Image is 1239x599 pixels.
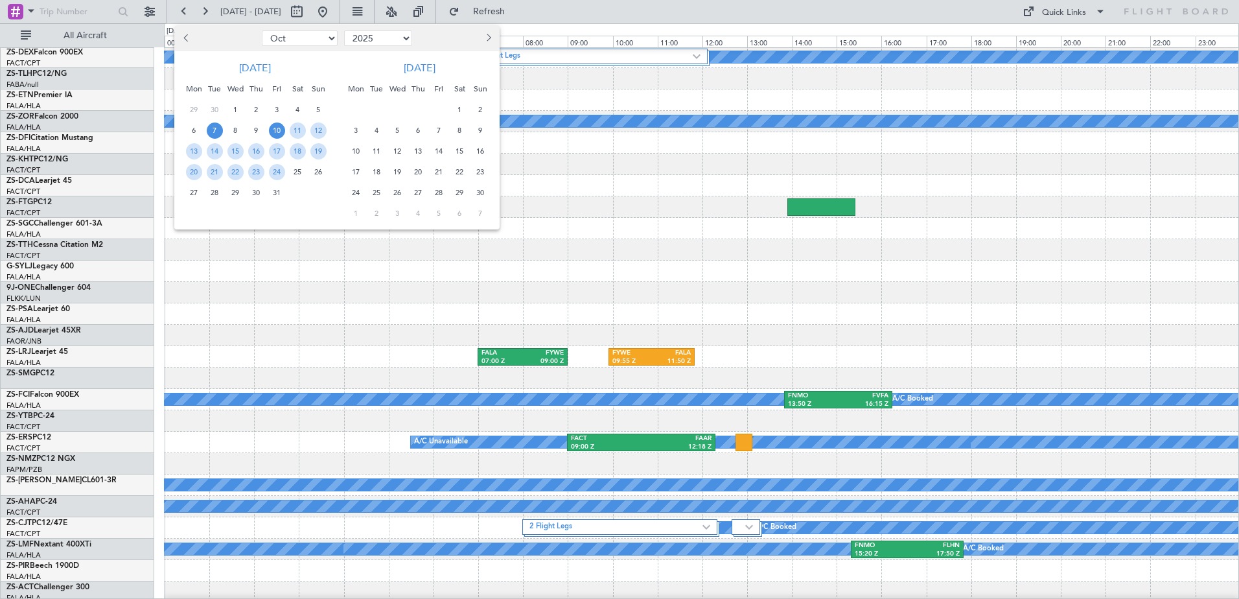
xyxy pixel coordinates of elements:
div: 10-10-2025 [266,120,287,141]
div: 9-10-2025 [246,120,266,141]
span: 19 [389,164,406,180]
div: Sun [308,78,329,99]
div: 1-11-2025 [449,99,470,120]
span: 10 [269,123,285,139]
span: 22 [452,164,468,180]
div: Mon [345,78,366,99]
div: 7-12-2025 [470,203,491,224]
div: 17-10-2025 [266,141,287,161]
div: Sun [470,78,491,99]
span: 29 [227,185,244,201]
span: 10 [348,143,364,159]
span: 25 [369,185,385,201]
span: 5 [389,123,406,139]
div: 1-10-2025 [225,99,246,120]
div: 3-10-2025 [266,99,287,120]
div: Mon [183,78,204,99]
div: 5-10-2025 [308,99,329,120]
div: 15-10-2025 [225,141,246,161]
div: Wed [225,78,246,99]
div: 7-10-2025 [204,120,225,141]
span: 5 [431,206,447,222]
span: 2 [248,102,264,118]
span: 16 [472,143,489,159]
div: 2-11-2025 [470,99,491,120]
div: Wed [387,78,408,99]
div: 4-10-2025 [287,99,308,120]
span: 29 [452,185,468,201]
div: 25-11-2025 [366,182,387,203]
div: 14-10-2025 [204,141,225,161]
span: 8 [452,123,468,139]
div: 16-11-2025 [470,141,491,161]
select: Select month [262,30,338,46]
span: 25 [290,164,306,180]
div: 2-10-2025 [246,99,266,120]
span: 20 [186,164,202,180]
div: 3-11-2025 [345,120,366,141]
div: Thu [246,78,266,99]
div: 6-10-2025 [183,120,204,141]
span: 30 [248,185,264,201]
div: 30-10-2025 [246,182,266,203]
div: 27-11-2025 [408,182,428,203]
div: 11-11-2025 [366,141,387,161]
span: 9 [248,123,264,139]
span: 21 [431,164,447,180]
div: 18-10-2025 [287,141,308,161]
div: 10-11-2025 [345,141,366,161]
span: 17 [269,143,285,159]
div: 29-11-2025 [449,182,470,203]
div: 23-11-2025 [470,161,491,182]
button: Previous month [179,28,194,49]
div: 27-10-2025 [183,182,204,203]
div: 14-11-2025 [428,141,449,161]
div: 11-10-2025 [287,120,308,141]
span: 9 [472,123,489,139]
span: 31 [269,185,285,201]
span: 22 [227,164,244,180]
span: 6 [452,206,468,222]
span: 30 [472,185,489,201]
div: 28-10-2025 [204,182,225,203]
span: 7 [472,206,489,222]
div: 8-11-2025 [449,120,470,141]
span: 27 [186,185,202,201]
div: 6-12-2025 [449,203,470,224]
div: 25-10-2025 [287,161,308,182]
span: 24 [269,164,285,180]
div: 22-11-2025 [449,161,470,182]
div: 21-10-2025 [204,161,225,182]
span: 20 [410,164,426,180]
span: 26 [310,164,327,180]
div: Fri [266,78,287,99]
div: 17-11-2025 [345,161,366,182]
div: 9-11-2025 [470,120,491,141]
div: 24-11-2025 [345,182,366,203]
div: 1-12-2025 [345,203,366,224]
span: 3 [269,102,285,118]
span: 6 [410,123,426,139]
span: 8 [227,123,244,139]
span: 13 [186,143,202,159]
div: 21-11-2025 [428,161,449,182]
span: 16 [248,143,264,159]
span: 11 [290,123,306,139]
div: 22-10-2025 [225,161,246,182]
div: Sat [287,78,308,99]
span: 21 [207,164,223,180]
div: 24-10-2025 [266,161,287,182]
div: Tue [204,78,225,99]
span: 1 [452,102,468,118]
div: 18-11-2025 [366,161,387,182]
span: 27 [410,185,426,201]
span: 24 [348,185,364,201]
div: 8-10-2025 [225,120,246,141]
div: 31-10-2025 [266,182,287,203]
span: 17 [348,164,364,180]
div: 28-11-2025 [428,182,449,203]
span: 4 [410,206,426,222]
div: 4-11-2025 [366,120,387,141]
div: 23-10-2025 [246,161,266,182]
div: 4-12-2025 [408,203,428,224]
